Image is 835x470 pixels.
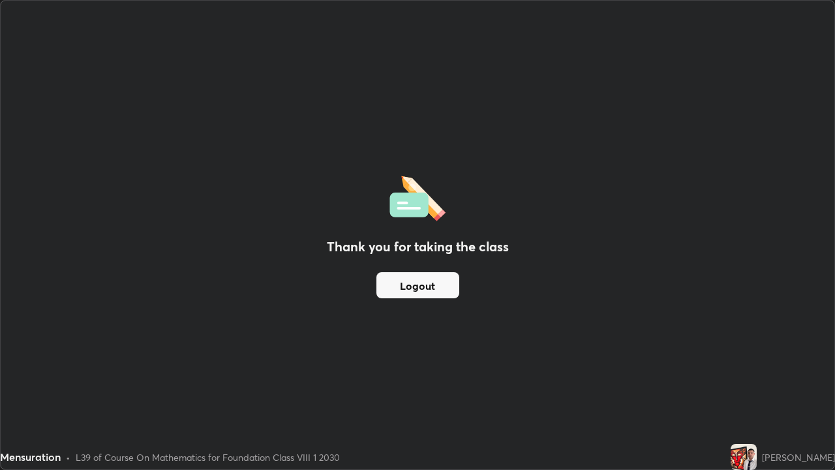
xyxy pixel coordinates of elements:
h2: Thank you for taking the class [327,237,509,257]
img: cc9ebfea3f184d89b2d8a8ac9c918a72.jpg [731,444,757,470]
button: Logout [376,272,459,298]
div: [PERSON_NAME] [762,450,835,464]
div: L39 of Course On Mathematics for Foundation Class VIII 1 2030 [76,450,340,464]
div: • [66,450,70,464]
img: offlineFeedback.1438e8b3.svg [389,172,446,221]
